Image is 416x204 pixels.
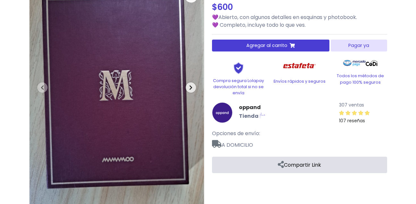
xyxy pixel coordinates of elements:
span: A DOMICILIO [212,137,387,149]
p: Compra segura Lolapay devolución total si no se envía [212,78,265,96]
img: Mercado Pago Logo [343,57,366,70]
button: Pagar ya [331,40,387,51]
span: Agregar al carrito [246,42,287,49]
small: 107 reseñas [339,117,365,124]
img: Estafeta Logo [278,57,321,75]
img: Lolapay Plus [259,111,266,119]
small: 307 ventas [339,102,364,108]
p: Envíos rápidos y seguros [273,78,326,84]
img: Shield [223,62,255,74]
div: $ [212,1,387,14]
span: Opciones de envío: [212,130,260,137]
img: Codi Logo [366,57,378,70]
b: Tienda [239,113,259,120]
div: 4.96 / 5 [339,109,370,117]
p: 💜Abierto, con algunos detalles en esquinas y photobook. 💜 Completo, incluye todo lo que ves. [212,14,387,29]
a: 107 reseñas [339,109,387,125]
img: oppand [212,102,233,123]
span: 600 [217,1,233,13]
a: oppand [239,104,266,111]
p: Todos los métodos de pago 100% seguros [334,73,387,85]
button: Agregar al carrito [212,40,330,51]
a: Compartir Link [212,157,387,173]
